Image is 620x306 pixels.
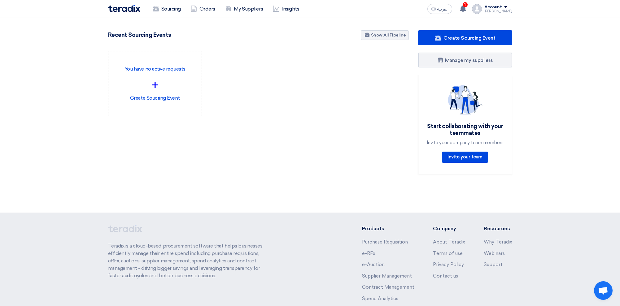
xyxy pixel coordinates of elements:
[362,284,414,290] a: Contract Management
[113,76,197,94] div: +
[484,225,512,232] li: Resources
[362,296,398,301] a: Spend Analytics
[362,273,412,279] a: Supplier Management
[108,242,270,279] p: Teradix is a cloud-based procurement software that helps businesses efficiently manage their enti...
[361,30,409,40] a: Show All Pipeline
[362,225,414,232] li: Products
[433,262,464,267] a: Privacy Policy
[108,5,140,12] img: Teradix logo
[220,2,268,16] a: My Suppliers
[268,2,304,16] a: Insights
[448,85,482,115] img: invite_your_team.svg
[418,53,512,67] a: Manage my suppliers
[426,140,504,145] div: Invite your company team members
[433,273,458,279] a: Contact us
[443,35,495,41] span: Create Sourcing Event
[484,5,502,10] div: Account
[433,225,465,232] li: Company
[472,4,482,14] img: profile_test.png
[108,32,171,38] h4: Recent Sourcing Events
[484,239,512,245] a: Why Teradix
[113,65,197,73] p: You have no active requests
[484,262,503,267] a: Support
[594,281,613,300] a: Open chat
[113,56,197,111] div: Create Soucring Event
[433,251,463,256] a: Terms of use
[362,262,385,267] a: e-Auction
[148,2,186,16] a: Sourcing
[463,2,468,7] span: 1
[442,152,488,163] a: Invite your team
[437,7,448,11] span: العربية
[186,2,220,16] a: Orders
[484,10,512,13] div: [PERSON_NAME]
[433,239,465,245] a: About Teradix
[484,251,505,256] a: Webinars
[426,123,504,137] div: Start collaborating with your teammates
[427,4,452,14] button: العربية
[362,251,375,256] a: e-RFx
[362,239,408,245] a: Purchase Requisition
